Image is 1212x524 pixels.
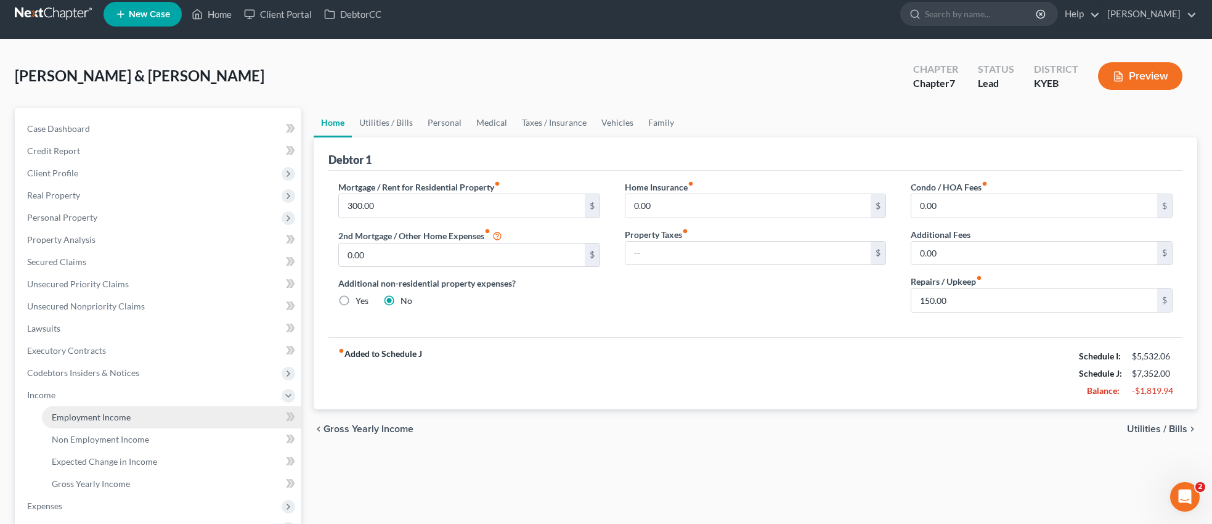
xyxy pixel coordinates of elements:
div: $ [1157,194,1172,218]
strong: Schedule I: [1079,351,1121,361]
a: Property Analysis [17,229,301,251]
a: Secured Claims [17,251,301,273]
a: Personal [420,108,469,137]
span: Unsecured Priority Claims [27,279,129,289]
a: Gross Yearly Income [42,473,301,495]
i: fiber_manual_record [484,228,490,234]
span: 7 [950,77,955,89]
span: Lawsuits [27,323,60,334]
strong: Balance: [1087,385,1120,396]
div: $ [585,194,600,218]
a: Client Portal [238,3,318,25]
a: Executory Contracts [17,340,301,362]
button: Utilities / Bills chevron_right [1127,424,1197,434]
strong: Added to Schedule J [338,348,422,399]
a: Unsecured Nonpriority Claims [17,295,301,317]
a: Credit Report [17,140,301,162]
label: Mortgage / Rent for Residential Property [338,181,500,194]
label: Yes [356,295,368,307]
label: 2nd Mortgage / Other Home Expenses [338,228,502,243]
input: -- [625,242,871,265]
a: Home [185,3,238,25]
div: -$1,819.94 [1132,385,1173,397]
div: Status [978,62,1014,76]
span: Employment Income [52,412,131,422]
a: Lawsuits [17,317,301,340]
span: Client Profile [27,168,78,178]
span: Income [27,390,55,400]
a: Family [641,108,681,137]
div: Chapter [913,76,958,91]
div: Chapter [913,62,958,76]
i: chevron_left [314,424,323,434]
button: chevron_left Gross Yearly Income [314,424,413,434]
a: Vehicles [594,108,641,137]
a: Unsecured Priority Claims [17,273,301,295]
span: Utilities / Bills [1127,424,1187,434]
a: [PERSON_NAME] [1101,3,1197,25]
div: KYEB [1034,76,1078,91]
input: -- [911,242,1157,265]
span: Expenses [27,501,62,511]
div: Debtor 1 [328,152,372,167]
div: $5,532.06 [1132,350,1173,362]
span: Credit Report [27,145,80,156]
span: Real Property [27,190,80,200]
a: Expected Change in Income [42,451,301,473]
a: DebtorCC [318,3,388,25]
span: Personal Property [27,212,97,223]
a: Help [1059,3,1100,25]
a: Home [314,108,352,137]
span: 2 [1195,482,1205,492]
span: Gross Yearly Income [52,478,130,489]
a: Employment Income [42,406,301,428]
i: fiber_manual_record [982,181,988,187]
div: District [1034,62,1078,76]
div: $7,352.00 [1132,367,1173,380]
span: [PERSON_NAME] & [PERSON_NAME] [15,67,264,84]
label: Additional non-residential property expenses? [338,277,600,290]
a: Utilities / Bills [352,108,420,137]
div: $ [1157,289,1172,312]
i: fiber_manual_record [494,181,500,187]
input: -- [911,289,1157,312]
div: $ [1157,242,1172,265]
strong: Schedule J: [1079,368,1122,379]
input: -- [339,244,585,267]
label: Additional Fees [911,228,970,241]
label: Property Taxes [625,228,688,241]
span: Secured Claims [27,256,86,267]
span: New Case [129,10,170,19]
input: -- [911,194,1157,218]
i: fiber_manual_record [338,348,344,354]
span: Executory Contracts [27,345,106,356]
a: Taxes / Insurance [514,108,594,137]
input: -- [339,194,585,218]
span: Unsecured Nonpriority Claims [27,301,145,311]
label: Repairs / Upkeep [911,275,982,288]
span: Codebtors Insiders & Notices [27,367,139,378]
label: Condo / HOA Fees [911,181,988,194]
input: -- [625,194,871,218]
span: Gross Yearly Income [323,424,413,434]
a: Non Employment Income [42,428,301,451]
i: fiber_manual_record [682,228,688,234]
span: Expected Change in Income [52,456,157,467]
i: chevron_right [1187,424,1197,434]
input: Search by name... [925,2,1038,25]
div: $ [585,244,600,267]
div: $ [871,194,885,218]
label: Home Insurance [625,181,694,194]
div: $ [871,242,885,265]
span: Property Analysis [27,234,96,245]
div: Lead [978,76,1014,91]
iframe: Intercom live chat [1170,482,1200,512]
span: Non Employment Income [52,434,149,444]
a: Case Dashboard [17,118,301,140]
a: Medical [469,108,514,137]
i: fiber_manual_record [688,181,694,187]
label: No [401,295,412,307]
span: Case Dashboard [27,123,90,134]
button: Preview [1098,62,1182,90]
i: fiber_manual_record [976,275,982,281]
